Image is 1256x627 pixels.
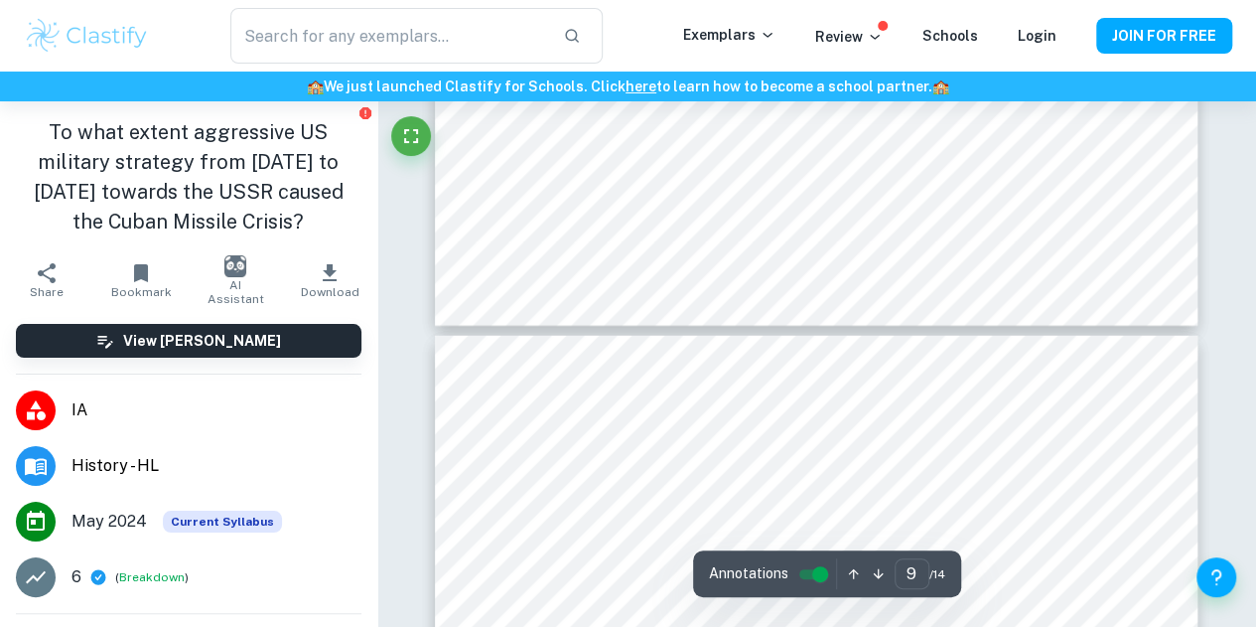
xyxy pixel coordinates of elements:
[301,285,359,299] span: Download
[1096,18,1232,54] button: JOIN FOR FREE
[71,398,361,422] span: IA
[358,105,373,120] button: Report issue
[71,454,361,478] span: History - HL
[119,568,185,586] button: Breakdown
[4,76,1252,97] h6: We just launched Clastify for Schools. Click to learn how to become a school partner.
[230,8,548,64] input: Search for any exemplars...
[391,116,431,156] button: Fullscreen
[24,16,150,56] img: Clastify logo
[283,252,377,308] button: Download
[111,285,172,299] span: Bookmark
[123,330,281,352] h6: View [PERSON_NAME]
[1196,557,1236,597] button: Help and Feedback
[626,78,656,94] a: here
[932,78,949,94] span: 🏫
[201,278,271,306] span: AI Assistant
[115,568,189,587] span: ( )
[16,117,361,236] h1: To what extent aggressive US military strategy from [DATE] to [DATE] towards the USSR caused the ...
[224,255,246,277] img: AI Assistant
[94,252,189,308] button: Bookmark
[71,565,81,589] p: 6
[922,28,978,44] a: Schools
[163,511,282,533] span: Current Syllabus
[163,511,282,533] div: This exemplar is based on the current syllabus. Feel free to refer to it for inspiration/ideas wh...
[929,565,945,583] span: / 14
[71,510,147,534] span: May 2024
[815,26,883,48] p: Review
[30,285,64,299] span: Share
[683,24,775,46] p: Exemplars
[307,78,324,94] span: 🏫
[1018,28,1056,44] a: Login
[709,563,788,584] span: Annotations
[16,324,361,358] button: View [PERSON_NAME]
[189,252,283,308] button: AI Assistant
